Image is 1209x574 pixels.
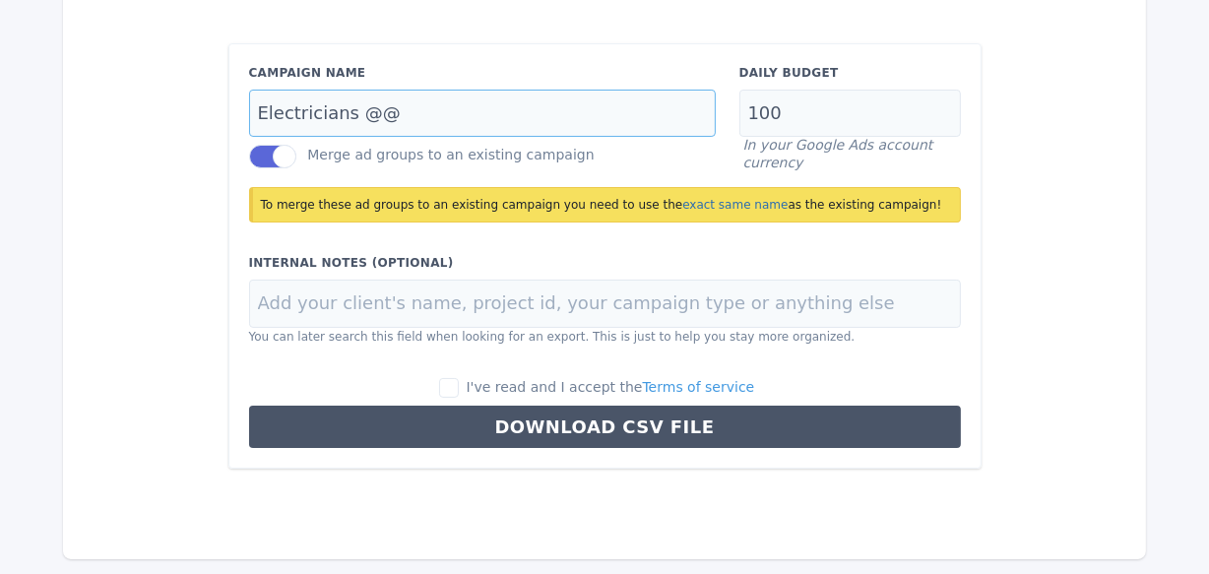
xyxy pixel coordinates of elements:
p: You can later search this field when looking for an export. This is just to help you stay more or... [249,328,961,346]
input: Add your client's name, project id, your campaign type or anything else [249,280,961,328]
a: Terms of service [643,379,755,395]
input: Campaign Budget [739,90,961,138]
input: I've read and I accept theTerms of service [439,378,459,398]
label: Daily Budget [739,64,961,82]
input: Campaign Name [249,90,716,138]
button: Download CSV File [249,406,961,448]
p: To merge these ad groups to an existing campaign you need to use the as the existing campaign! [261,196,952,214]
label: Campaign Name [249,64,716,82]
label: Internal Notes (Optional) [249,254,961,272]
span: exact same name [682,198,788,212]
p: In your Google Ads account currency [743,137,961,171]
label: Merge ad groups to an existing campaign [307,148,594,163]
span: I've read and I accept the [466,379,754,395]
